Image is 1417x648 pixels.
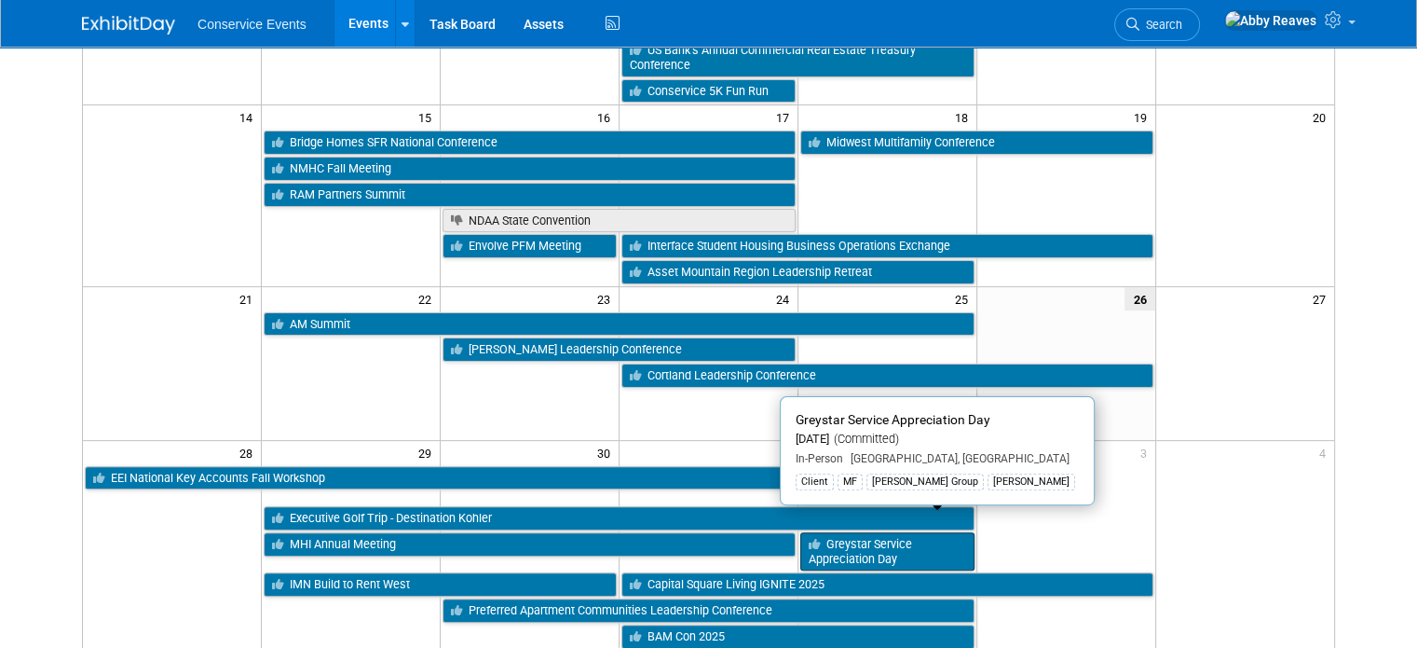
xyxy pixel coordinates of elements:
[443,234,617,258] a: Envolve PFM Meeting
[843,452,1070,465] span: [GEOGRAPHIC_DATA], [GEOGRAPHIC_DATA]
[1114,8,1200,41] a: Search
[264,506,974,531] a: Executive Golf Trip - Destination Kohler
[621,79,796,103] a: Conservice 5K Fun Run
[953,105,976,129] span: 18
[800,131,1153,155] a: Midwest Multifamily Conference
[264,157,796,181] a: NMHC Fall Meeting
[1317,441,1334,464] span: 4
[595,441,619,464] span: 30
[595,287,619,310] span: 23
[988,474,1075,490] div: [PERSON_NAME]
[264,183,796,207] a: RAM Partners Summit
[829,432,899,446] span: (Committed)
[238,105,261,129] span: 14
[264,312,974,337] a: AM Summit
[621,364,1153,388] a: Cortland Leadership Conference
[621,572,1153,597] a: Capital Square Living IGNITE 2025
[1138,441,1155,464] span: 3
[1311,287,1334,310] span: 27
[264,572,617,597] a: IMN Build to Rent West
[953,287,976,310] span: 25
[1132,105,1155,129] span: 19
[443,599,974,623] a: Preferred Apartment Communities Leadership Conference
[796,412,990,427] span: Greystar Service Appreciation Day
[796,432,1079,448] div: [DATE]
[198,17,307,32] span: Conservice Events
[85,466,796,490] a: EEI National Key Accounts Fall Workshop
[264,131,796,155] a: Bridge Homes SFR National Conference
[82,16,175,34] img: ExhibitDay
[416,441,440,464] span: 29
[416,105,440,129] span: 15
[238,287,261,310] span: 21
[1139,18,1182,32] span: Search
[774,287,797,310] span: 24
[838,474,863,490] div: MF
[443,209,796,233] a: NDAA State Convention
[621,38,974,76] a: US Bank’s Annual Commercial Real Estate Treasury Conference
[866,474,984,490] div: [PERSON_NAME] Group
[800,532,974,571] a: Greystar Service Appreciation Day
[621,234,1153,258] a: Interface Student Housing Business Operations Exchange
[595,105,619,129] span: 16
[621,260,974,284] a: Asset Mountain Region Leadership Retreat
[238,441,261,464] span: 28
[443,338,796,362] a: [PERSON_NAME] Leadership Conference
[1124,287,1155,310] span: 26
[796,452,843,465] span: In-Person
[1224,10,1317,31] img: Abby Reaves
[796,474,834,490] div: Client
[416,287,440,310] span: 22
[774,105,797,129] span: 17
[264,532,796,557] a: MHI Annual Meeting
[1311,105,1334,129] span: 20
